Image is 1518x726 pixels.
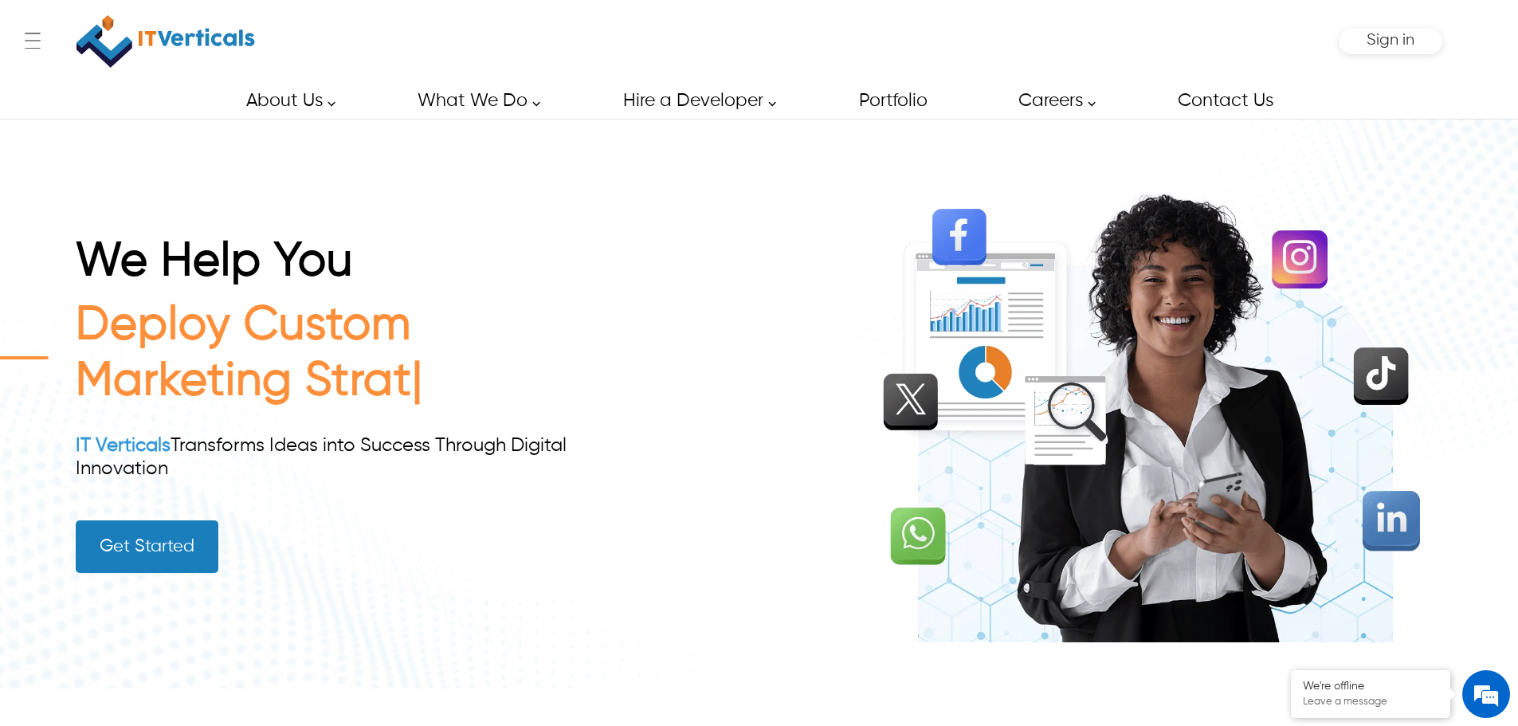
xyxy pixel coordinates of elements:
[76,8,255,75] img: IT Verticals Inc
[76,234,622,298] h1: We Help You
[76,520,218,573] a: Get Started
[399,83,549,119] a: What We Do
[76,436,171,455] a: IT Verticals
[228,83,344,119] a: About Us
[605,83,785,119] a: Hire a Developer
[841,83,944,119] a: Portfolio
[1159,83,1290,119] a: Contact Us
[869,164,1442,642] img: deploy
[1367,32,1414,49] span: Sign in
[76,8,256,75] a: IT Verticals Inc
[76,434,622,481] div: Transforms Ideas into Success Through Digital Innovation
[1303,696,1438,708] p: Leave a message
[1367,37,1414,47] a: Sign in
[76,303,412,405] span: Deploy Custom Marketing Strat
[1303,680,1438,693] div: We're offline
[1000,83,1104,119] a: Careers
